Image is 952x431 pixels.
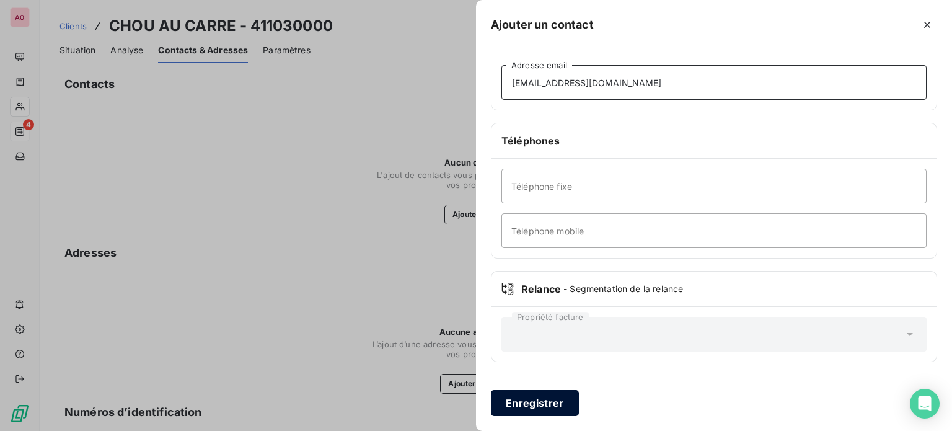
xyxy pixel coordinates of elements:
[501,65,927,100] input: placeholder
[910,389,940,419] div: Open Intercom Messenger
[563,283,683,295] span: - Segmentation de la relance
[501,213,927,248] input: placeholder
[501,133,927,148] h6: Téléphones
[491,390,579,416] button: Enregistrer
[501,169,927,203] input: placeholder
[501,282,927,296] div: Relance
[491,16,594,33] h5: Ajouter un contact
